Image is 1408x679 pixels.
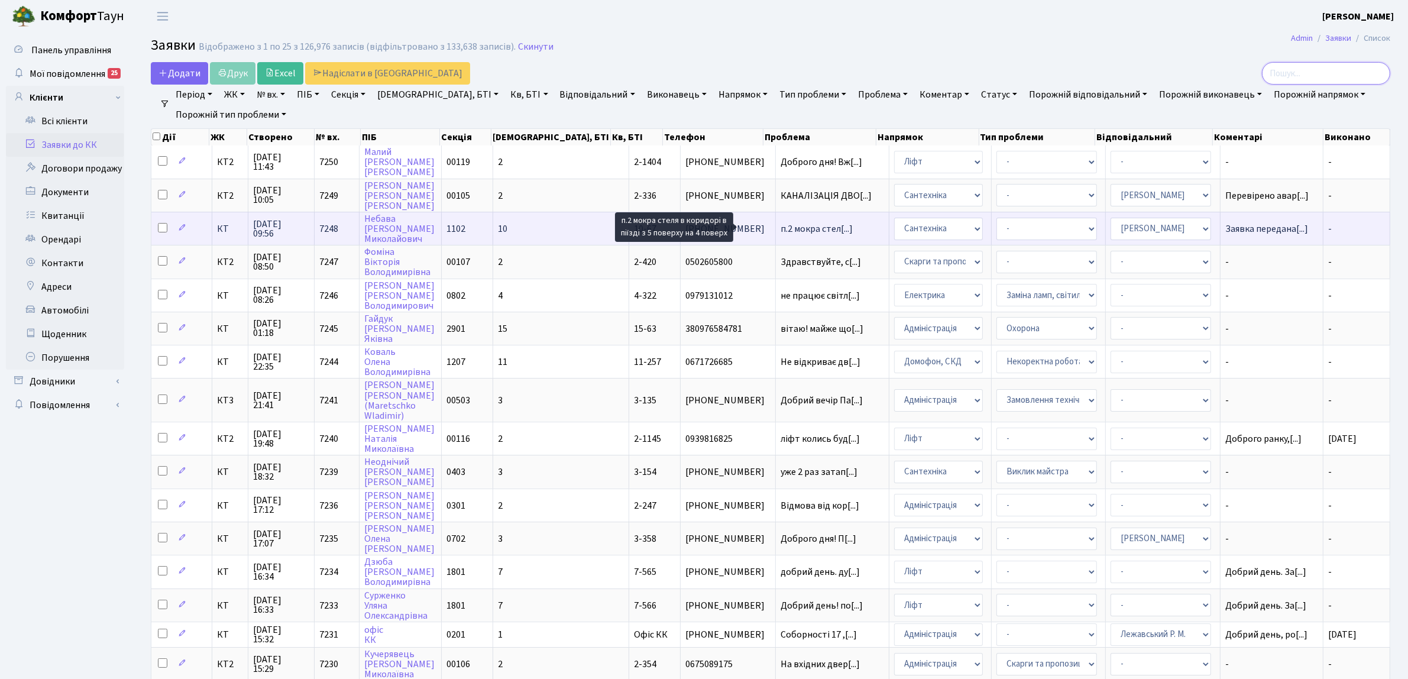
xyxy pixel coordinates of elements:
[634,565,656,578] span: 7-565
[1323,129,1390,145] th: Виконано
[498,289,503,302] span: 4
[1225,396,1318,405] span: -
[6,322,124,346] a: Щоденник
[663,129,763,145] th: Телефон
[781,256,861,269] span: Здравствуйте, с[...]
[555,85,640,105] a: Відповідальний
[1328,532,1332,545] span: -
[446,189,470,202] span: 00105
[253,219,309,238] span: [DATE] 09:56
[685,191,771,201] span: [PHONE_NUMBER]
[364,422,435,455] a: [PERSON_NAME]НаталіяМиколаївна
[253,596,309,615] span: [DATE] 16:33
[1225,565,1306,578] span: Добрий день. За[...]
[634,599,656,612] span: 7-566
[292,85,324,105] a: ПІБ
[685,501,771,510] span: [PHONE_NUMBER]
[634,355,661,368] span: 11-257
[217,157,243,167] span: КТ2
[440,129,492,145] th: Секція
[217,191,243,201] span: КТ2
[319,532,338,545] span: 7235
[319,499,338,512] span: 7236
[685,357,771,367] span: 0671726685
[781,322,863,335] span: вітаю! майже що[...]
[498,599,503,612] span: 7
[1225,157,1318,167] span: -
[1351,32,1390,45] li: Список
[446,465,465,478] span: 0403
[217,534,243,544] span: КТ
[1269,85,1370,105] a: Порожній напрямок
[319,156,338,169] span: 7250
[685,324,771,334] span: 380976584781
[199,41,516,53] div: Відображено з 1 по 25 з 126,976 записів (відфільтровано з 133,638 записів).
[253,562,309,581] span: [DATE] 16:34
[781,465,857,478] span: уже 2 раз затап[...]
[781,432,860,445] span: ліфт колись буд[...]
[364,145,435,179] a: Малий[PERSON_NAME][PERSON_NAME]
[446,532,465,545] span: 0702
[361,129,440,145] th: ПІБ
[634,322,656,335] span: 15-63
[151,129,209,145] th: Дії
[217,567,243,577] span: КТ
[253,429,309,448] span: [DATE] 19:48
[6,180,124,204] a: Документи
[1328,394,1332,407] span: -
[446,289,465,302] span: 0802
[1225,659,1318,669] span: -
[781,532,856,545] span: Доброго дня! П[...]
[6,157,124,180] a: Договори продажу
[373,85,503,105] a: [DEMOGRAPHIC_DATA], БТІ
[1154,85,1267,105] a: Порожній виконавець
[446,355,465,368] span: 1207
[446,628,465,641] span: 0201
[6,38,124,62] a: Панель управління
[781,394,863,407] span: Добрий вечір Па[...]
[319,628,338,641] span: 7231
[6,370,124,393] a: Довідники
[1328,156,1332,169] span: -
[6,86,124,109] a: Клієнти
[498,256,503,269] span: 2
[685,157,771,167] span: [PHONE_NUMBER]
[498,189,503,202] span: 2
[634,394,656,407] span: 3-135
[634,156,661,169] span: 2-1404
[1328,189,1332,202] span: -
[685,467,771,477] span: [PHONE_NUMBER]
[31,44,111,57] span: Панель управління
[364,589,428,622] a: СурженкоУлянаОлександрівна
[1328,658,1332,671] span: -
[247,129,315,145] th: Створено
[217,467,243,477] span: КТ
[634,532,656,545] span: 3-358
[1273,26,1408,51] nav: breadcrumb
[319,465,338,478] span: 7239
[319,432,338,445] span: 7240
[6,393,124,417] a: Повідомлення
[634,628,668,641] span: Офіс КК
[253,353,309,371] span: [DATE] 22:35
[1328,222,1332,235] span: -
[498,394,503,407] span: 3
[217,291,243,300] span: КТ
[498,222,507,235] span: 10
[506,85,552,105] a: Кв, БТІ
[446,658,470,671] span: 00106
[781,355,860,368] span: Не відкриває дв[...]
[781,289,860,302] span: не працює світл[...]
[364,623,383,646] a: офісКК
[518,41,554,53] a: Скинути
[364,245,431,279] a: ФомінаВікторіяВолодимирівна
[364,279,435,312] a: [PERSON_NAME][PERSON_NAME]Володимирович
[171,85,217,105] a: Період
[781,189,872,202] span: КАНАЛІЗАЦІЯ ДВО[...]
[1328,432,1357,445] span: [DATE]
[634,432,661,445] span: 2-1145
[319,394,338,407] span: 7241
[775,85,851,105] a: Тип проблеми
[498,322,507,335] span: 15
[1328,628,1357,641] span: [DATE]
